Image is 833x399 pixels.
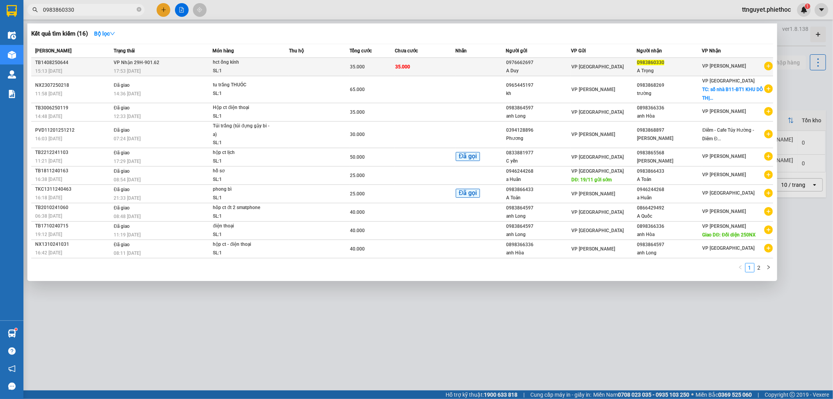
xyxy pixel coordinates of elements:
span: search [32,7,38,13]
div: TB2212241103 [35,149,111,157]
span: 35.000 [350,64,365,70]
div: [PERSON_NAME] [637,134,702,143]
div: hộp ct lịch [213,149,271,157]
span: VP [PERSON_NAME] [703,209,746,214]
span: Người gửi [506,48,527,54]
span: 25.000 [350,173,365,178]
span: Trạng thái [114,48,135,54]
span: plus-circle [764,152,773,161]
div: anh Hòa [637,231,702,239]
li: Previous Page [736,263,745,272]
span: down [110,31,115,36]
div: NX2307250218 [35,81,111,89]
span: 35.000 [350,109,365,115]
span: 30.000 [350,132,365,137]
span: Điểm - Cafe Túy Hường - Diêm Đ... [703,127,755,141]
span: VP Nhận 29H-901.62 [114,60,159,65]
span: notification [8,365,16,372]
div: 0983864597 [637,241,702,249]
span: 19:12 [DATE] [35,232,62,237]
li: Hotline: 1900 3383, ĐT/Zalo : 0862837383 [73,29,326,39]
strong: Bộ lọc [94,30,115,37]
span: plus-circle [764,130,773,138]
div: A Trọng [637,67,702,75]
span: VP [PERSON_NAME] [703,172,746,177]
div: SL: 1 [213,212,271,221]
span: VP [GEOGRAPHIC_DATA] [571,109,624,115]
span: 14:36 [DATE] [114,91,141,97]
button: left [736,263,745,272]
div: NX1310241031 [35,240,111,249]
span: plus-circle [764,189,773,197]
div: A Toản [506,194,571,202]
div: 0833881977 [506,149,571,157]
span: VP [GEOGRAPHIC_DATA] [571,168,624,174]
span: VP [GEOGRAPHIC_DATA] [703,245,755,251]
span: TC: số nhà B11-BT1 KHU DÔ THỊ... [703,87,763,101]
div: 0898366336 [506,241,571,249]
span: 08:48 [DATE] [114,214,141,219]
img: warehouse-icon [8,31,16,39]
span: Đã gọi [456,189,480,198]
div: 0898366336 [637,104,702,112]
span: message [8,383,16,390]
div: 0983866433 [637,167,702,175]
span: 65.000 [350,87,365,92]
div: 0394128896 [506,126,571,134]
li: Next Page [764,263,773,272]
span: 17:29 [DATE] [114,159,141,164]
span: VP [GEOGRAPHIC_DATA] [703,78,755,84]
li: 237 [PERSON_NAME] , [GEOGRAPHIC_DATA] [73,19,326,29]
span: 17:53 [DATE] [114,68,141,74]
div: 0983865568 [637,149,702,157]
button: Bộ lọcdown [88,27,121,40]
div: trường [637,89,702,98]
span: Đã giao [114,187,130,192]
span: Đã giao [114,105,130,111]
button: right [764,263,773,272]
span: plus-circle [764,107,773,116]
span: 14:48 [DATE] [35,114,62,119]
div: a Huân [637,194,702,202]
span: VP [PERSON_NAME] [703,109,746,114]
div: [PERSON_NAME] [637,157,702,165]
div: SL: 1 [213,249,271,258]
span: VP [GEOGRAPHIC_DATA] [571,228,624,233]
span: question-circle [8,347,16,355]
div: Túi trắng (túi đựng gậy bi - a) [213,122,271,139]
div: phong bì [213,185,271,194]
span: close-circle [137,7,141,12]
input: Tìm tên, số ĐT hoặc mã đơn [43,5,135,14]
img: warehouse-icon [8,329,16,338]
span: Đã giao [114,127,130,133]
span: Chưa cước [395,48,418,54]
span: VP [PERSON_NAME] [703,224,746,229]
div: 0983864597 [506,204,571,212]
div: anh Long [637,249,702,257]
span: VP Nhận [702,48,721,54]
span: Thu hộ [289,48,304,54]
span: DĐ: 19/11 gửi sớm [571,177,612,183]
div: anh Hòa [506,249,571,257]
span: VP [PERSON_NAME] [571,246,615,252]
img: solution-icon [8,90,16,98]
span: plus-circle [764,170,773,179]
sup: 1 [15,328,17,331]
div: anh Hòa [637,112,702,120]
img: warehouse-icon [8,70,16,79]
div: 0866429492 [637,204,702,212]
span: Đã gọi [456,152,480,161]
span: VP [GEOGRAPHIC_DATA] [571,154,624,160]
div: TKC1311240463 [35,185,111,193]
span: Đã giao [114,205,130,211]
span: plus-circle [764,244,773,252]
span: Người nhận [637,48,662,54]
span: Đã giao [114,82,130,88]
span: VP [GEOGRAPHIC_DATA] [571,209,624,215]
div: hôp ct đt 2 smatphone [213,204,271,212]
div: 0983868269 [637,81,702,89]
span: 07:24 [DATE] [114,136,141,141]
img: warehouse-icon [8,51,16,59]
span: plus-circle [764,207,773,216]
span: plus-circle [764,62,773,70]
